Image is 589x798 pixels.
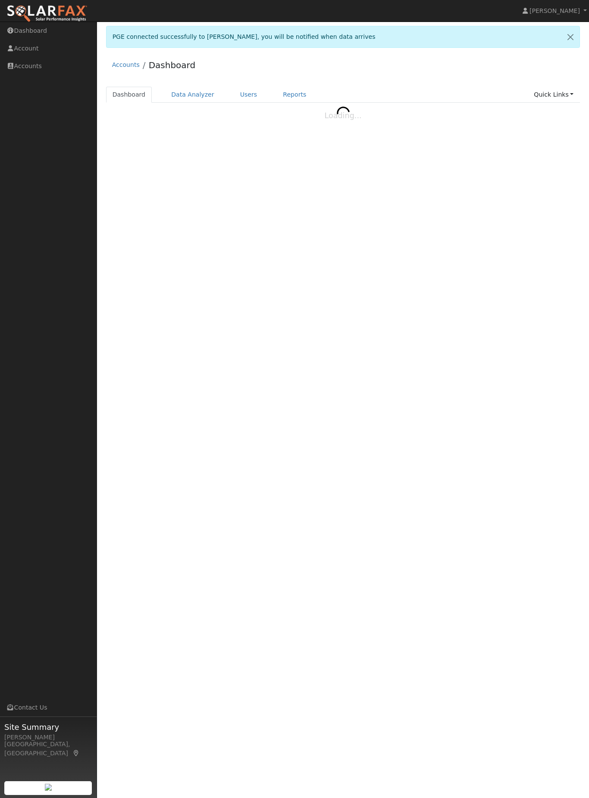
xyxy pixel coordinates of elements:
div: [GEOGRAPHIC_DATA], [GEOGRAPHIC_DATA] [4,740,92,758]
div: [PERSON_NAME] [4,733,92,742]
a: Data Analyzer [165,87,221,103]
img: retrieve [45,784,52,791]
a: Dashboard [106,87,152,103]
span: [PERSON_NAME] [529,7,580,14]
div: PGE connected successfully to [PERSON_NAME], you will be notified when data arrives [106,26,580,48]
a: Map [72,750,80,757]
span: Site Summary [4,721,92,733]
a: Reports [276,87,313,103]
a: Quick Links [527,87,580,103]
a: Users [234,87,264,103]
a: Accounts [112,61,140,68]
a: Dashboard [149,60,196,70]
img: SolarFax [6,5,88,23]
a: Close [561,26,580,47]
